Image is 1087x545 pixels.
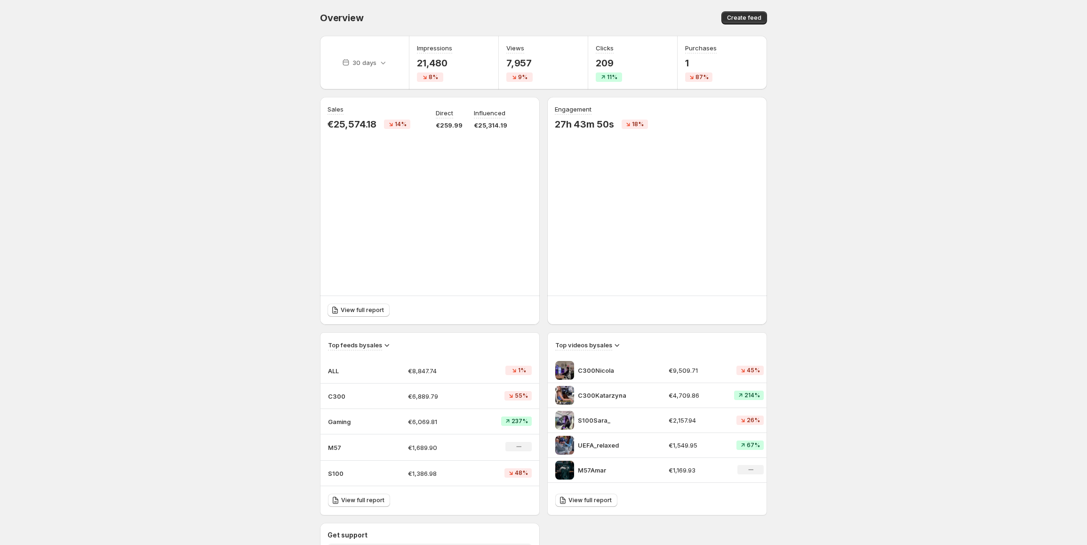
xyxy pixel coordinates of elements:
[328,494,390,507] a: View full report
[515,469,528,477] span: 48%
[695,73,709,81] span: 87%
[555,411,574,430] img: S100Sara_
[474,120,507,130] p: €25,314.19
[408,366,473,376] p: €8,847.74
[328,443,375,452] p: M57
[518,367,526,374] span: 1%
[408,469,473,478] p: €1,386.98
[320,12,363,24] span: Overview
[669,366,723,375] p: €9,509.71
[555,104,591,114] h3: Engagement
[555,461,574,480] img: M57Amar
[408,417,473,426] p: €6,069.81
[328,340,382,350] h3: Top feeds by sales
[328,530,368,540] h3: Get support
[429,73,438,81] span: 8%
[328,392,375,401] p: C300
[568,497,612,504] span: View full report
[669,465,723,475] p: €1,169.93
[328,119,376,130] p: €25,574.18
[685,57,717,69] p: 1
[328,104,344,114] h3: Sales
[555,340,612,350] h3: Top videos by sales
[669,441,723,450] p: €1,549.95
[596,57,622,69] p: 209
[515,392,528,400] span: 55%
[408,392,473,401] p: €6,889.79
[721,11,767,24] button: Create feed
[555,494,617,507] a: View full report
[632,120,644,128] span: 18%
[328,366,375,376] p: ALL
[747,367,760,374] span: 45%
[555,119,614,130] p: 27h 43m 50s
[596,43,614,53] h3: Clicks
[328,469,375,478] p: S100
[518,73,528,81] span: 9%
[669,391,723,400] p: €4,709.86
[512,417,528,425] span: 237%
[436,108,453,118] p: Direct
[395,120,407,128] span: 14%
[747,417,760,424] span: 26%
[578,441,648,450] p: UEFA_relaxed
[578,416,648,425] p: S100Sara_
[417,43,452,53] h3: Impressions
[578,391,648,400] p: C300Katarzyna
[747,441,760,449] span: 67%
[506,43,524,53] h3: Views
[555,436,574,455] img: UEFA_relaxed
[417,57,452,69] p: 21,480
[408,443,473,452] p: €1,689.90
[341,497,384,504] span: View full report
[328,417,375,426] p: Gaming
[328,304,390,317] a: View full report
[341,306,384,314] span: View full report
[669,416,723,425] p: €2,157.94
[474,108,505,118] p: Influenced
[727,14,761,22] span: Create feed
[578,465,648,475] p: M57Amar
[607,73,617,81] span: 11%
[578,366,648,375] p: C300Nicola
[352,58,376,67] p: 30 days
[685,43,717,53] h3: Purchases
[744,392,760,399] span: 214%
[555,361,574,380] img: C300Nicola
[555,386,574,405] img: C300Katarzyna
[506,57,533,69] p: 7,957
[436,120,463,130] p: €259.99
